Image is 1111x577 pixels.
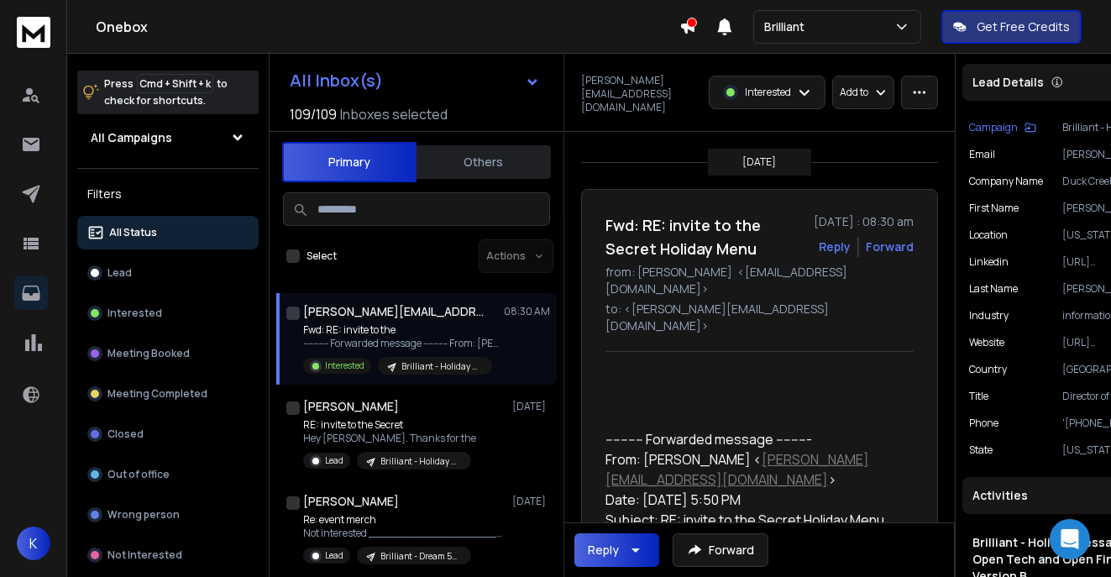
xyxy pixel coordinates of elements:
[380,455,461,468] p: Brilliant - Holiday Messaging - Open Tech and Open Finance - Version B
[969,175,1043,188] p: Company Name
[866,239,914,255] div: Forward
[969,336,1004,349] p: website
[77,216,259,249] button: All Status
[504,305,550,318] p: 08:30 AM
[972,74,1044,91] p: Lead Details
[282,142,417,182] button: Primary
[941,10,1082,44] button: Get Free Credits
[977,18,1070,35] p: Get Free Credits
[107,266,132,280] p: Lead
[91,129,172,146] h1: All Campaigns
[673,533,768,567] button: Forward
[77,256,259,290] button: Lead
[380,550,461,563] p: Brilliant - Dream 50 - C4: Event & Marketing Teams
[969,417,998,430] p: Phone
[307,249,337,263] label: Select
[969,443,993,457] p: State
[969,228,1008,242] p: location
[605,510,900,530] div: Subject: RE: invite to the Secret Holiday Menu
[814,213,914,230] p: [DATE] : 08:30 am
[104,76,228,109] p: Press to check for shortcuts.
[303,323,505,337] p: Fwd: RE: invite to the
[512,400,550,413] p: [DATE]
[969,309,1009,323] p: industry
[969,282,1018,296] p: Last Name
[745,86,791,99] p: Interested
[107,468,170,481] p: Out of office
[107,508,180,522] p: Wrong person
[303,513,505,527] p: Re: event merch
[303,398,399,415] h1: [PERSON_NAME]
[417,144,551,181] button: Others
[303,418,476,432] p: RE: invite to the Secret
[77,377,259,411] button: Meeting Completed
[588,542,619,559] div: Reply
[77,538,259,572] button: Not Interested
[605,264,914,297] p: from: [PERSON_NAME] <[EMAIL_ADDRESS][DOMAIN_NAME]>
[107,347,190,360] p: Meeting Booked
[581,74,699,114] p: [PERSON_NAME][EMAIL_ADDRESS][DOMAIN_NAME]
[969,255,1009,269] p: linkedin
[303,303,488,320] h1: [PERSON_NAME][EMAIL_ADDRESS][DOMAIN_NAME]
[969,390,988,403] p: title
[401,360,482,373] p: Brilliant - Holiday Messaging - Open Tech and Open Finance - Version B
[303,527,505,540] p: Not interested _______________________________________ [PERSON_NAME]
[77,121,259,155] button: All Campaigns
[290,72,383,89] h1: All Inbox(s)
[77,182,259,206] h3: Filters
[17,527,50,560] button: K
[325,454,343,467] p: Lead
[325,549,343,562] p: Lead
[77,417,259,451] button: Closed
[107,307,162,320] p: Interested
[764,18,811,35] p: Brilliant
[77,337,259,370] button: Meeting Booked
[969,121,1018,134] p: Campaign
[819,239,851,255] button: Reply
[107,387,207,401] p: Meeting Completed
[303,337,505,350] p: ---------- Forwarded message --------- From: [PERSON_NAME],
[969,148,995,161] p: Email
[574,533,659,567] button: Reply
[107,428,144,441] p: Closed
[17,17,50,48] img: logo
[303,493,399,510] h1: [PERSON_NAME]
[605,213,804,260] h1: Fwd: RE: invite to the Secret Holiday Menu
[303,432,476,445] p: Hey [PERSON_NAME]. Thanks for the
[340,104,448,124] h3: Inboxes selected
[969,121,1036,134] button: Campaign
[137,74,213,93] span: Cmd + Shift + k
[109,226,157,239] p: All Status
[969,202,1019,215] p: First Name
[96,17,679,37] h1: Onebox
[290,104,337,124] span: 109 / 109
[77,296,259,330] button: Interested
[840,86,868,99] p: Add to
[743,155,777,169] p: [DATE]
[325,359,364,372] p: Interested
[276,64,553,97] button: All Inbox(s)
[605,429,900,449] div: ---------- Forwarded message ---------
[77,498,259,532] button: Wrong person
[77,458,259,491] button: Out of office
[605,301,914,334] p: to: <[PERSON_NAME][EMAIL_ADDRESS][DOMAIN_NAME]>
[512,495,550,508] p: [DATE]
[107,548,182,562] p: Not Interested
[1050,519,1090,559] div: Open Intercom Messenger
[969,363,1007,376] p: Country
[605,449,900,490] div: From: [PERSON_NAME] < >
[605,490,900,510] div: Date: [DATE] 5:50 PM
